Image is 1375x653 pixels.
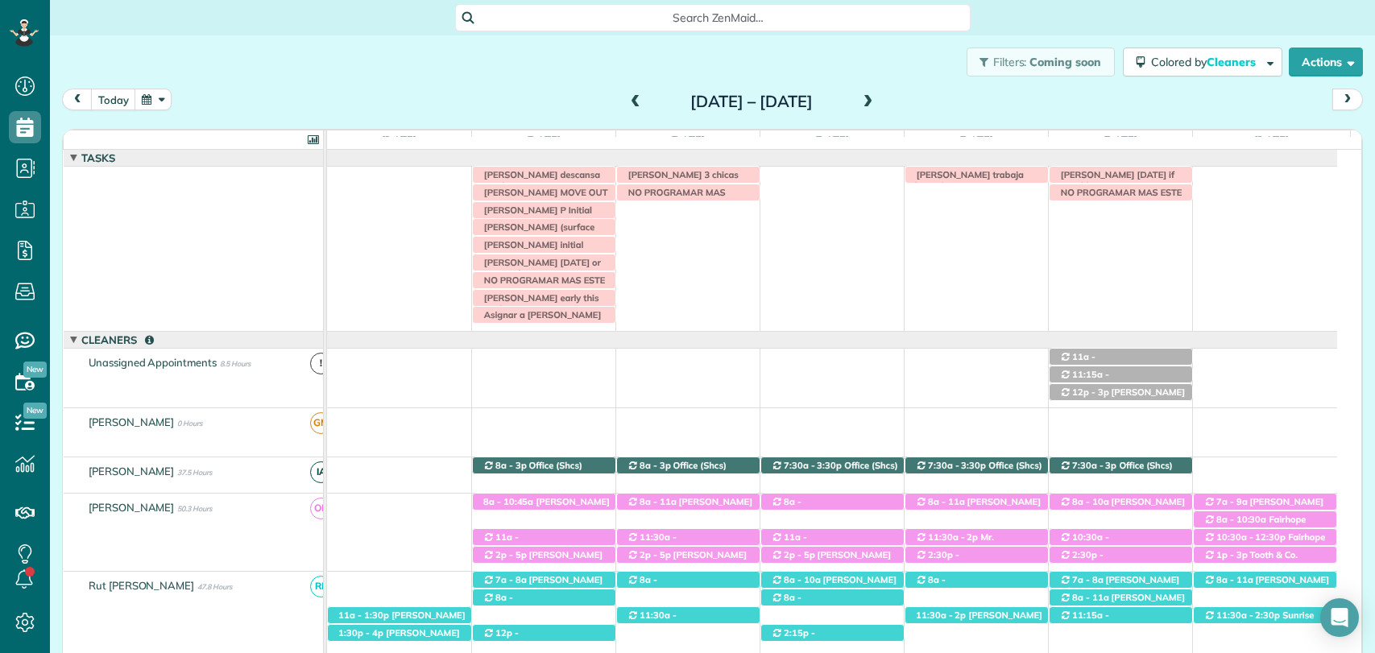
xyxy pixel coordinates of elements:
[1050,547,1192,564] div: 19272 [US_STATE] 181 - Fairhope, AL, 36532
[1289,48,1363,76] button: Actions
[1059,531,1109,554] span: 10:30a - 1:45p
[482,460,582,482] span: Office (Shcs) ([PHONE_NUMBER])
[915,496,1041,542] span: [PERSON_NAME] (DC LAWN) ([PHONE_NUMBER], [PHONE_NUMBER])
[482,496,535,507] span: 8a - 10:45a
[1216,531,1286,543] span: 10:30a - 12:30p
[1207,55,1258,69] span: Cleaners
[1059,496,1185,519] span: [PERSON_NAME] ([PHONE_NUMBER])
[1071,460,1118,471] span: 7:30a - 3p
[617,457,760,474] div: 11940 [US_STATE] 181 - Fairhope, AL, 36532
[473,529,615,546] div: [STREET_ADDRESS][PERSON_NAME]
[905,607,1048,624] div: [STREET_ADDRESS]
[310,412,332,434] span: GM
[177,419,202,428] span: 0 Hours
[956,134,997,147] span: [DATE]
[1053,169,1174,192] span: [PERSON_NAME] [DATE] if possible
[915,561,1016,584] span: [PERSON_NAME] ([PHONE_NUMBER])
[495,549,528,560] span: 2p - 5p
[220,359,251,368] span: 8.5 Hours
[482,627,519,650] span: 12p - 3:45p
[310,461,332,483] span: IA
[495,574,528,585] span: 7a - 8a
[1320,598,1359,637] div: Open Intercom Messenger
[1216,514,1268,525] span: 8a - 10:30a
[1059,574,1179,597] span: [PERSON_NAME] (The Verandas)
[627,460,727,482] span: Office (Shcs) ([PHONE_NUMBER])
[627,531,677,554] span: 11:30a - 2p
[617,547,760,564] div: [STREET_ADDRESS]
[1059,380,1160,403] span: [PERSON_NAME] ([PHONE_NUMBER])
[761,494,904,510] div: [STREET_ADDRESS]
[310,498,332,519] span: OP
[1216,610,1281,621] span: 11:30a - 2:30p
[338,610,465,632] span: [PERSON_NAME] ([PHONE_NUMBER])
[482,574,603,597] span: [PERSON_NAME] ([PHONE_NUMBER])
[476,169,600,192] span: [PERSON_NAME] descansa este lunes
[1194,494,1337,510] div: [STREET_ADDRESS]
[1050,366,1192,383] div: [STREET_ADDRESS]
[627,549,747,572] span: [PERSON_NAME] ([PHONE_NUMBER])
[1216,574,1254,585] span: 8a - 11a
[627,585,733,608] span: [PERSON_NAME] ([PHONE_NUMBER])
[482,549,603,572] span: [PERSON_NAME] ([PHONE_NUMBER])
[1059,460,1173,482] span: Office (Shcs) ([PHONE_NUMBER])
[338,627,459,650] span: [PERSON_NAME] ([PHONE_NUMBER])
[1194,529,1337,546] div: [STREET_ADDRESS][PERSON_NAME]
[1203,574,1329,597] span: [PERSON_NAME] ([PHONE_NUMBER])
[812,134,853,147] span: [DATE]
[310,576,332,597] span: RP
[620,169,739,180] span: [PERSON_NAME] 3 chicas
[1059,561,1178,596] span: [PERSON_NAME] (DC LAWN) ([PHONE_NUMBER], [PHONE_NUMBER])
[617,529,760,546] div: [STREET_ADDRESS]
[23,403,47,419] span: New
[1053,187,1182,209] span: NO PROGRAMAR MAS ESTE DIA
[476,205,593,216] span: [PERSON_NAME] P Initial
[761,547,904,564] div: [STREET_ADDRESS]
[617,607,760,624] div: [STREET_ADDRESS][PERSON_NAME][PERSON_NAME]
[78,151,118,164] span: Tasks
[1194,607,1337,624] div: [STREET_ADDRESS][PERSON_NAME]
[771,603,877,626] span: [PERSON_NAME] ([PHONE_NUMBER])
[476,187,608,209] span: [PERSON_NAME] MOVE OUT CLEAN [PERSON_NAME]
[379,134,420,147] span: [DATE]
[627,496,752,519] span: [PERSON_NAME] ([PHONE_NUMBER])
[482,531,519,554] span: 11a - 1:30p
[328,607,470,624] div: [STREET_ADDRESS]
[1203,549,1298,572] span: Tooth & Co. ([PHONE_NUMBER])
[771,627,815,650] span: 2:15p - 5p
[905,529,1048,546] div: [STREET_ADDRESS]
[1071,574,1104,585] span: 7a - 8a
[993,55,1027,69] span: Filters:
[627,610,677,632] span: 11:30a - 1:30p
[617,572,760,589] div: [STREET_ADDRESS]
[310,353,332,374] span: !
[639,460,672,471] span: 8a - 3p
[482,543,583,566] span: [PERSON_NAME] ([PHONE_NUMBER])
[915,574,946,597] span: 8a - 10:15a
[78,333,157,346] span: Cleaners
[627,621,727,643] span: [PERSON_NAME] ([PHONE_NUMBER])
[476,275,606,297] span: NO PROGRAMAR MAS ESTE DIA
[1059,362,1160,385] span: [PERSON_NAME] ([PHONE_NUMBER])
[905,547,1048,564] div: [STREET_ADDRESS]
[1050,607,1192,624] div: [STREET_ADDRESS]
[915,610,967,621] span: 11:30a - 2p
[771,592,802,614] span: 8a - 11:45a
[1100,134,1141,147] span: [DATE]
[1050,384,1192,401] div: [STREET_ADDRESS]
[197,582,232,591] span: 47.8 Hours
[328,625,470,642] div: [STREET_ADDRESS]
[1194,572,1337,589] div: [STREET_ADDRESS]
[338,627,384,639] span: 1:30p - 4p
[482,496,610,519] span: [PERSON_NAME] ([PHONE_NUMBER])
[771,508,877,531] span: [PERSON_NAME] ([PHONE_NUMBER])
[639,549,672,560] span: 2p - 5p
[761,572,904,589] div: [STREET_ADDRESS]
[1194,547,1337,564] div: [STREET_ADDRESS]
[1332,89,1363,110] button: next
[1194,511,1337,528] div: [STREET_ADDRESS]
[1050,494,1192,510] div: [STREET_ADDRESS]
[62,89,93,110] button: prev
[1251,134,1292,147] span: [DATE]
[85,415,178,428] span: [PERSON_NAME]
